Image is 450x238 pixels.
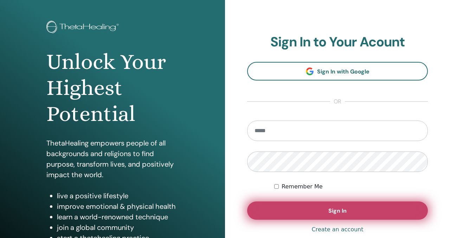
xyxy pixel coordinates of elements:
[57,222,179,233] li: join a global community
[247,201,428,220] button: Sign In
[274,182,428,191] div: Keep me authenticated indefinitely or until I manually logout
[311,225,363,234] a: Create an account
[328,207,347,214] span: Sign In
[247,34,428,50] h2: Sign In to Your Acount
[247,62,428,81] a: Sign In with Google
[282,182,323,191] label: Remember Me
[46,138,179,180] p: ThetaHealing empowers people of all backgrounds and religions to find purpose, transform lives, a...
[57,201,179,212] li: improve emotional & physical health
[317,68,369,75] span: Sign In with Google
[57,191,179,201] li: live a positive lifestyle
[46,49,179,127] h1: Unlock Your Highest Potential
[57,212,179,222] li: learn a world-renowned technique
[330,97,345,106] span: or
